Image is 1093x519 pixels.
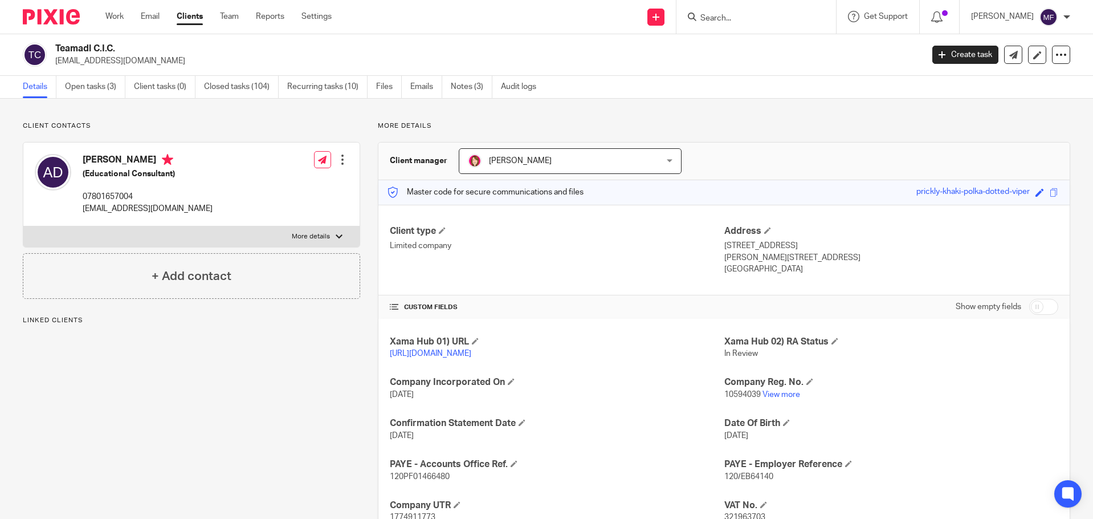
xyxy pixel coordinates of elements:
a: Open tasks (3) [65,76,125,98]
span: In Review [724,350,758,358]
img: svg%3E [23,43,47,67]
a: Notes (3) [451,76,492,98]
a: Team [220,11,239,22]
h4: PAYE - Accounts Office Ref. [390,459,724,471]
p: 07801657004 [83,191,213,202]
a: Client tasks (0) [134,76,195,98]
a: Files [376,76,402,98]
span: 120PF01466480 [390,473,450,481]
h4: + Add contact [152,267,231,285]
a: [URL][DOMAIN_NAME] [390,350,471,358]
span: [DATE] [724,432,748,440]
p: Master code for secure communications and files [387,186,584,198]
img: svg%3E [1039,8,1058,26]
p: Linked clients [23,316,360,325]
span: 120/EB64140 [724,473,773,481]
a: Email [141,11,160,22]
h4: Xama Hub 02) RA Status [724,336,1058,348]
a: Details [23,76,56,98]
p: [PERSON_NAME][STREET_ADDRESS] [724,252,1058,263]
a: Emails [410,76,442,98]
img: Katherine%20-%20Pink%20cartoon.png [468,154,482,168]
h4: Address [724,225,1058,237]
h4: Company Reg. No. [724,376,1058,388]
span: [DATE] [390,432,414,440]
h4: Company Incorporated On [390,376,724,388]
p: Limited company [390,240,724,252]
p: [STREET_ADDRESS] [724,240,1058,252]
p: [EMAIL_ADDRESS][DOMAIN_NAME] [55,55,915,67]
h4: [PERSON_NAME] [83,154,213,168]
p: [GEOGRAPHIC_DATA] [724,263,1058,275]
h5: (Educational Consultant) [83,168,213,180]
h4: Company UTR [390,500,724,512]
h4: PAYE - Employer Reference [724,459,1058,471]
p: More details [292,232,330,241]
a: Reports [256,11,284,22]
h4: CUSTOM FIELDS [390,303,724,312]
h4: VAT No. [724,500,1058,512]
h4: Client type [390,225,724,237]
span: Get Support [864,13,908,21]
a: Clients [177,11,203,22]
a: Recurring tasks (10) [287,76,368,98]
h4: Xama Hub 01) URL [390,336,724,348]
span: [PERSON_NAME] [489,157,552,165]
i: Primary [162,154,173,165]
span: [DATE] [390,391,414,399]
a: Audit logs [501,76,545,98]
a: View more [762,391,800,399]
div: prickly-khaki-polka-dotted-viper [916,186,1030,199]
img: svg%3E [35,154,71,190]
span: 10594039 [724,391,761,399]
label: Show empty fields [956,301,1021,313]
h3: Client manager [390,155,447,167]
a: Create task [932,46,998,64]
a: Closed tasks (104) [204,76,279,98]
a: Settings [301,11,332,22]
h4: Confirmation Statement Date [390,417,724,429]
p: Client contacts [23,121,360,131]
img: Pixie [23,9,80,25]
a: Work [105,11,124,22]
input: Search [699,14,802,24]
h2: Teamadl C.I.C. [55,43,743,55]
p: [EMAIL_ADDRESS][DOMAIN_NAME] [83,203,213,214]
p: [PERSON_NAME] [971,11,1034,22]
p: More details [378,121,1070,131]
h4: Date Of Birth [724,417,1058,429]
